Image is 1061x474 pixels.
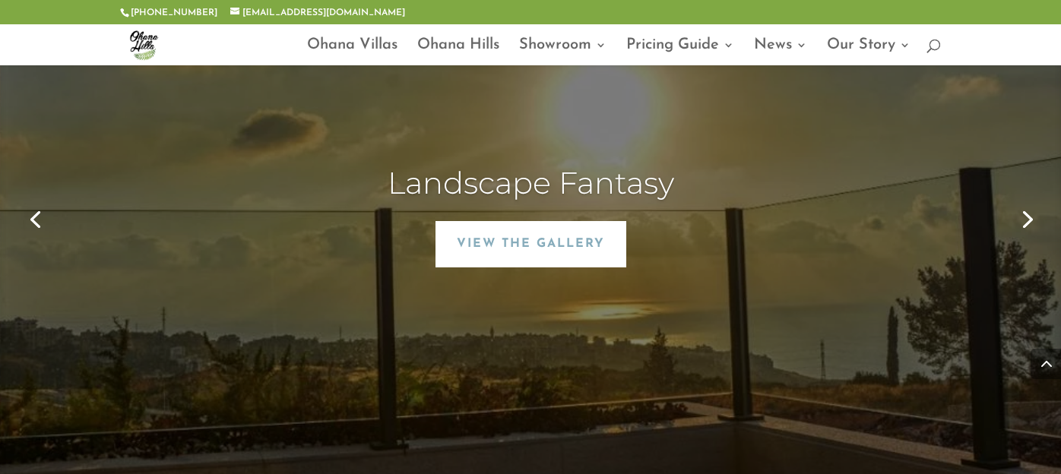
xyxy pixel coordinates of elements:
a: Showroom [519,39,607,65]
img: ohana-hills [123,24,164,65]
a: Landscape Fantasy [388,164,674,201]
a: [EMAIL_ADDRESS][DOMAIN_NAME] [230,8,405,17]
a: Pricing Guide [626,39,734,65]
a: News [754,39,807,65]
a: View The Gallery [435,221,626,267]
a: Ohana Hills [417,39,499,65]
a: Ohana Villas [307,39,397,65]
a: Our Story [827,39,911,65]
a: [PHONE_NUMBER] [131,8,217,17]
